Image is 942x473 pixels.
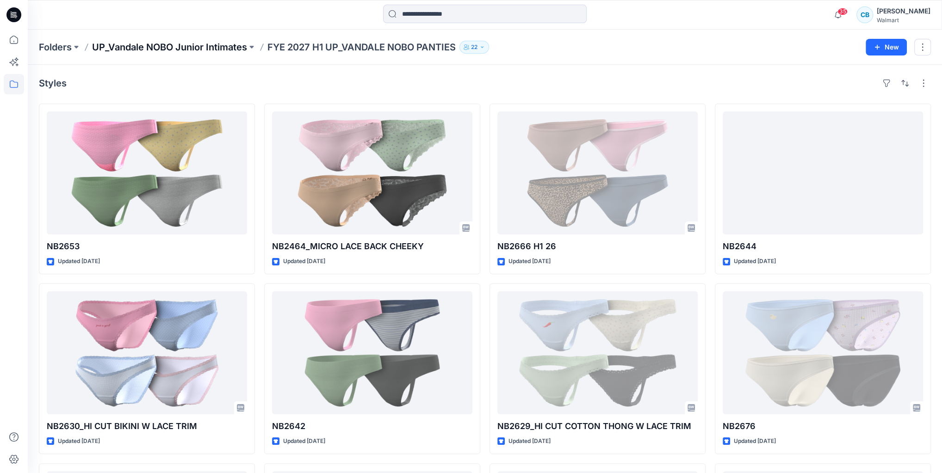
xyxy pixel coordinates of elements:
[47,420,247,433] p: NB2630_HI CUT BIKINI W LACE TRIM
[723,420,923,433] p: NB2676
[866,39,907,55] button: New
[856,6,873,23] div: CB
[497,291,698,414] a: NB2629_HI CUT COTTON THONG W LACE TRIM
[267,41,456,54] p: FYE 2027 H1 UP_VANDALE NOBO PANTIES
[39,78,67,89] h4: Styles
[459,41,489,54] button: 22
[47,111,247,234] a: NB2653
[272,291,472,414] a: NB2642
[497,111,698,234] a: NB2666 H1 26
[734,257,776,266] p: Updated [DATE]
[497,420,698,433] p: NB2629_HI CUT COTTON THONG W LACE TRIM
[92,41,247,54] a: UP_Vandale NOBO Junior Intimates
[837,8,848,15] span: 35
[734,436,776,446] p: Updated [DATE]
[497,240,698,253] p: NB2666 H1 26
[508,257,551,266] p: Updated [DATE]
[47,291,247,414] a: NB2630_HI CUT BIKINI W LACE TRIM
[272,420,472,433] p: NB2642
[723,240,923,253] p: NB2644
[471,42,477,52] p: 22
[58,257,100,266] p: Updated [DATE]
[723,291,923,414] a: NB2676
[39,41,72,54] a: Folders
[283,436,325,446] p: Updated [DATE]
[877,17,930,24] div: Walmart
[47,240,247,253] p: NB2653
[272,111,472,234] a: NB2464_MICRO LACE BACK CHEEKY
[877,6,930,17] div: [PERSON_NAME]
[272,240,472,253] p: NB2464_MICRO LACE BACK CHEEKY
[283,257,325,266] p: Updated [DATE]
[58,436,100,446] p: Updated [DATE]
[508,436,551,446] p: Updated [DATE]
